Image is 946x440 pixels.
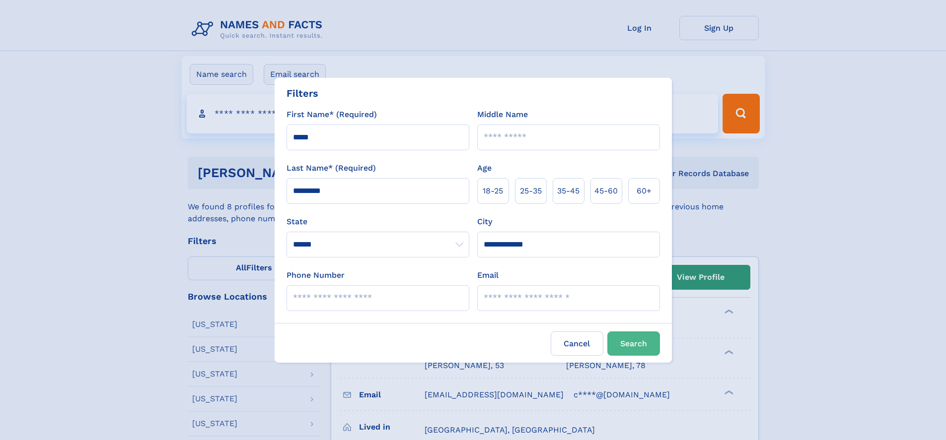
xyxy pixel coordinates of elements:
[594,185,618,197] span: 45‑60
[287,269,345,281] label: Phone Number
[477,216,492,228] label: City
[607,331,660,356] button: Search
[637,185,652,197] span: 60+
[477,109,528,121] label: Middle Name
[520,185,542,197] span: 25‑35
[557,185,580,197] span: 35‑45
[477,162,492,174] label: Age
[287,162,376,174] label: Last Name* (Required)
[477,269,499,281] label: Email
[287,86,318,101] div: Filters
[287,216,469,228] label: State
[551,331,603,356] label: Cancel
[287,109,377,121] label: First Name* (Required)
[483,185,503,197] span: 18‑25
